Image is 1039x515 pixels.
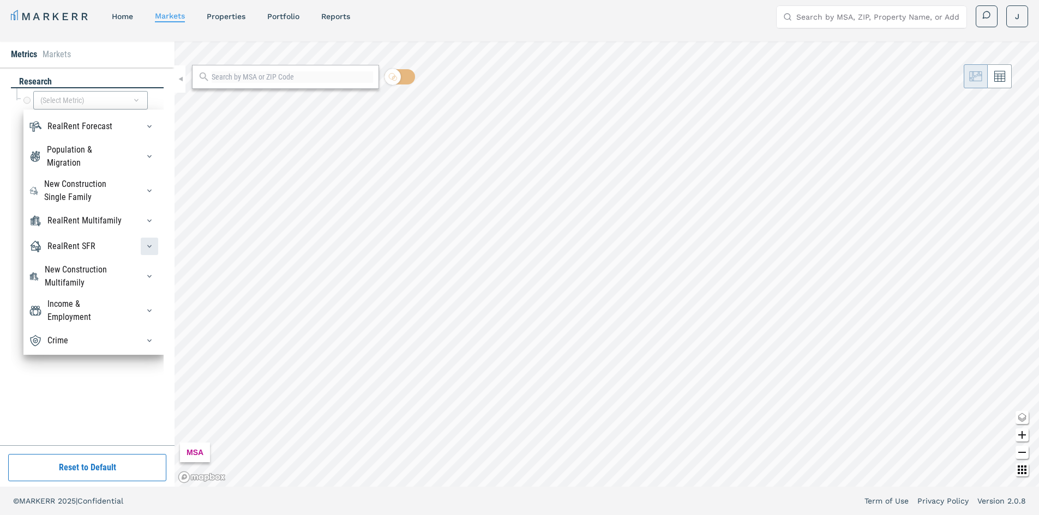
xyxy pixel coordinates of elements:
[212,71,373,83] input: Search by MSA or ZIP Code
[45,263,125,289] div: New Construction Multifamily
[29,143,158,169] div: Population & MigrationPopulation & Migration
[141,238,158,255] button: RealRent SFRRealRent SFR
[29,184,39,197] img: New Construction Single Family
[29,212,158,229] div: RealRent MultifamilyRealRent Multifamily
[29,263,158,289] div: New Construction MultifamilyNew Construction Multifamily
[1016,463,1029,476] button: Other options map button
[11,48,37,61] li: Metrics
[207,12,245,21] a: properties
[47,334,68,347] div: Crime
[977,495,1026,506] a: Version 2.0.8
[1016,446,1029,459] button: Zoom out map button
[141,302,158,319] button: Income & EmploymentIncome & Employment
[141,118,158,135] button: RealRent ForecastRealRent Forecast
[47,298,125,324] div: Income & Employment
[1016,428,1029,441] button: Zoom in map button
[180,443,210,462] div: MSA
[11,9,90,24] a: MARKERR
[864,495,909,506] a: Term of Use
[141,332,158,349] button: CrimeCrime
[112,12,133,21] a: home
[58,496,77,505] span: 2025 |
[178,471,226,483] a: Mapbox logo
[175,41,1039,487] canvas: Map
[29,178,158,204] div: New Construction Single FamilyNew Construction Single Family
[917,495,969,506] a: Privacy Policy
[43,48,71,61] li: Markets
[13,496,19,505] span: ©
[29,270,39,283] img: New Construction Multifamily
[267,12,299,21] a: Portfolio
[1015,11,1019,22] span: J
[29,214,42,227] img: RealRent Multifamily
[796,6,960,28] input: Search by MSA, ZIP, Property Name, or Address
[47,120,112,133] div: RealRent Forecast
[29,120,42,133] img: RealRent Forecast
[47,214,122,227] div: RealRent Multifamily
[29,298,158,324] div: Income & EmploymentIncome & Employment
[155,11,185,20] a: markets
[321,12,350,21] a: reports
[141,182,158,199] button: New Construction Single FamilyNew Construction Single Family
[29,238,158,255] div: RealRent SFRRealRent SFR
[19,496,58,505] span: MARKERR
[141,212,158,229] button: RealRent MultifamilyRealRent Multifamily
[44,178,126,204] div: New Construction Single Family
[141,268,158,285] button: New Construction MultifamilyNew Construction Multifamily
[33,91,148,110] div: (Select Metric)
[141,148,158,165] button: Population & MigrationPopulation & Migration
[1016,411,1029,424] button: Change style map button
[47,143,125,169] div: Population & Migration
[29,118,158,135] div: RealRent ForecastRealRent Forecast
[29,240,42,253] img: RealRent SFR
[29,304,42,317] img: Income & Employment
[8,454,166,481] button: Reset to Default
[47,240,95,253] div: RealRent SFR
[29,332,158,349] div: CrimeCrime
[29,150,41,163] img: Population & Migration
[29,334,42,347] img: Crime
[77,496,123,505] span: Confidential
[11,76,164,88] div: research
[1006,5,1028,27] button: J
